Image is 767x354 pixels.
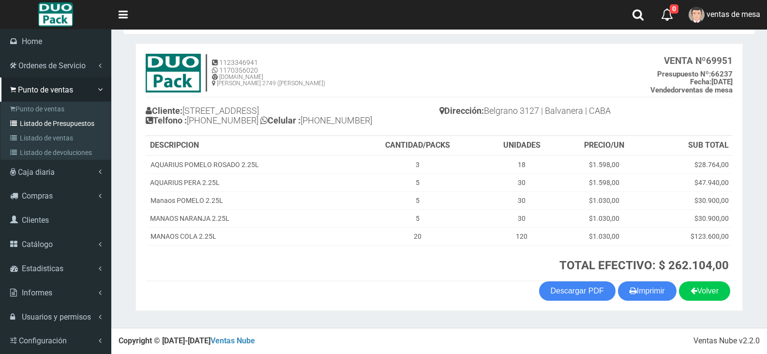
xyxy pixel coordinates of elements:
span: Punto de ventas [18,85,73,94]
strong: Vendedor [650,86,681,94]
th: CANTIDAD/PACKS [353,136,482,155]
span: 0 [670,4,678,14]
td: 30 [482,173,562,191]
td: 5 [353,209,482,227]
button: Imprimir [618,281,677,301]
td: 3 [353,155,482,174]
td: $30.900,00 [647,191,733,209]
strong: Presupuesto Nº: [657,70,711,78]
img: User Image [689,7,705,23]
span: Estadisticas [22,264,63,273]
td: MANAOS COLA 2.25L [146,227,353,245]
td: 5 [353,173,482,191]
td: $1.030,00 [562,227,647,245]
td: 20 [353,227,482,245]
b: Cliente: [146,106,182,116]
span: Home [22,37,42,46]
strong: VENTA Nº [664,55,706,66]
img: Logo grande [38,2,73,27]
b: 66237 [657,70,733,78]
span: Ordenes de Servicio [18,61,86,70]
span: Catálogo [22,240,53,249]
span: ventas de mesa [707,10,760,19]
td: Manaos POMELO 2.25L [146,191,353,209]
a: Ventas Nube [211,336,255,345]
img: 15ec80cb8f772e35c0579ae6ae841c79.jpg [146,54,201,92]
b: ventas de mesa [650,86,733,94]
th: UNIDADES [482,136,562,155]
strong: Copyright © [DATE]-[DATE] [119,336,255,345]
strong: TOTAL EFECTIVO: $ 262.104,00 [559,259,729,272]
td: AQUARIUS POMELO ROSADO 2.25L [146,155,353,174]
div: Ventas Nube v2.2.0 [693,336,760,347]
td: $123.600,00 [647,227,733,245]
td: $1.030,00 [562,209,647,227]
span: Informes [22,288,52,297]
a: Listado de ventas [3,131,111,145]
td: 5 [353,191,482,209]
span: Caja diaria [18,168,55,177]
b: Telfono : [146,115,187,125]
span: Usuarios y permisos [22,312,91,322]
b: Dirección: [439,106,484,116]
td: $30.900,00 [647,209,733,227]
span: Compras [22,191,53,200]
td: $1.030,00 [562,191,647,209]
td: MANAOS NARANJA 2.25L [146,209,353,227]
strong: Fecha: [690,77,711,86]
h5: 1123346941 1170356020 [212,59,325,74]
td: $1.598,00 [562,155,647,174]
b: 69951 [664,55,733,66]
th: PRECIO/UN [562,136,647,155]
td: 30 [482,191,562,209]
td: AQUARIUS PERA 2.25L [146,173,353,191]
a: Descargar PDF [539,281,616,301]
b: Celular : [258,115,301,125]
td: 18 [482,155,562,174]
td: $1.598,00 [562,173,647,191]
h4: [STREET_ADDRESS] [PHONE_NUMBER] [PHONE_NUMBER] [146,104,439,130]
a: Volver [679,281,730,301]
b: [DATE] [690,77,733,86]
td: 30 [482,209,562,227]
a: Listado de Presupuestos [3,116,111,131]
th: SUB TOTAL [647,136,733,155]
h6: [DOMAIN_NAME] [PERSON_NAME] 2749 ([PERSON_NAME]) [212,74,325,87]
th: DESCRIPCION [146,136,353,155]
a: Punto de ventas [3,102,111,116]
h4: Belgrano 3127 | Balvanera | CABA [439,104,733,121]
a: Listado de devoluciones [3,145,111,160]
span: Clientes [22,215,49,225]
td: 120 [482,227,562,245]
td: $28.764,00 [647,155,733,174]
td: $47.940,00 [647,173,733,191]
